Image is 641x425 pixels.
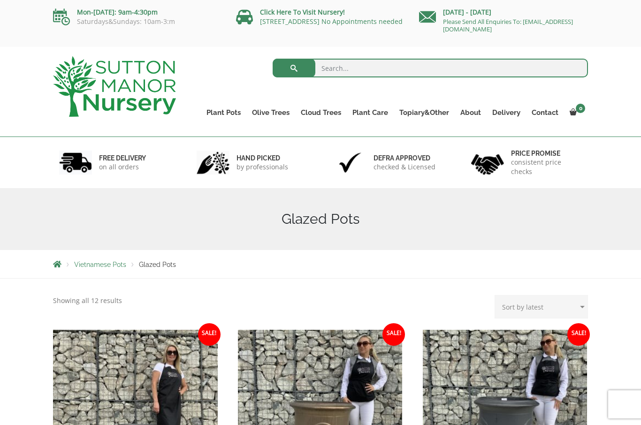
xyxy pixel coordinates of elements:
[471,148,504,177] img: 4.jpg
[139,261,176,268] span: Glazed Pots
[295,106,347,119] a: Cloud Trees
[53,56,176,117] img: logo
[260,17,403,26] a: [STREET_ADDRESS] No Appointments needed
[197,151,229,175] img: 2.jpg
[201,106,246,119] a: Plant Pots
[564,106,588,119] a: 0
[74,261,126,268] a: Vietnamese Pots
[419,7,588,18] p: [DATE] - [DATE]
[455,106,487,119] a: About
[347,106,394,119] a: Plant Care
[487,106,526,119] a: Delivery
[443,17,573,33] a: Please Send All Enquiries To: [EMAIL_ADDRESS][DOMAIN_NAME]
[53,295,122,306] p: Showing all 12 results
[374,154,435,162] h6: Defra approved
[334,151,366,175] img: 3.jpg
[246,106,295,119] a: Olive Trees
[198,323,221,346] span: Sale!
[53,18,222,25] p: Saturdays&Sundays: 10am-3:m
[260,8,345,16] a: Click Here To Visit Nursery!
[511,149,582,158] h6: Price promise
[59,151,92,175] img: 1.jpg
[273,59,588,77] input: Search...
[53,211,588,228] h1: Glazed Pots
[99,154,146,162] h6: FREE DELIVERY
[374,162,435,172] p: checked & Licensed
[495,295,588,319] select: Shop order
[526,106,564,119] a: Contact
[382,323,405,346] span: Sale!
[53,260,588,268] nav: Breadcrumbs
[237,162,288,172] p: by professionals
[53,7,222,18] p: Mon-[DATE]: 9am-4:30pm
[567,323,590,346] span: Sale!
[394,106,455,119] a: Topiary&Other
[511,158,582,176] p: consistent price checks
[237,154,288,162] h6: hand picked
[576,104,585,113] span: 0
[99,162,146,172] p: on all orders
